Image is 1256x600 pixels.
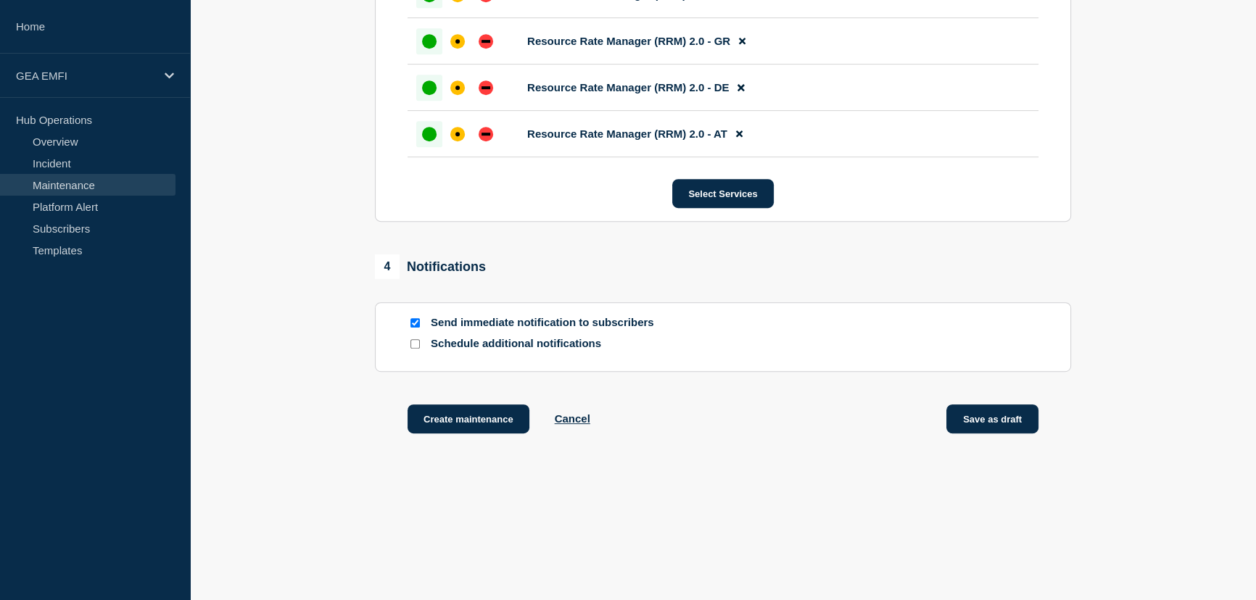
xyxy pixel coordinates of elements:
button: Select Services [672,179,773,208]
button: Cancel [555,412,590,425]
span: Resource Rate Manager (RRM) 2.0 - AT [527,128,727,140]
div: affected [450,80,465,95]
div: up [422,34,437,49]
button: Create maintenance [408,404,529,433]
div: up [422,80,437,95]
span: Resource Rate Manager (RRM) 2.0 - DE [527,81,729,93]
span: 4 [375,254,400,279]
div: affected [450,127,465,141]
div: up [422,127,437,141]
p: Schedule additional notifications [431,337,663,351]
button: Save as draft [946,404,1038,433]
div: down [479,127,493,141]
input: Send immediate notification to subscribers [410,318,420,328]
div: down [479,80,493,95]
div: down [479,34,493,49]
p: Send immediate notification to subscribers [431,316,663,330]
p: GEA EMFI [16,70,155,82]
span: Resource Rate Manager (RRM) 2.0 - GR [527,35,730,47]
div: affected [450,34,465,49]
input: Schedule additional notifications [410,339,420,349]
div: Notifications [375,254,486,279]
